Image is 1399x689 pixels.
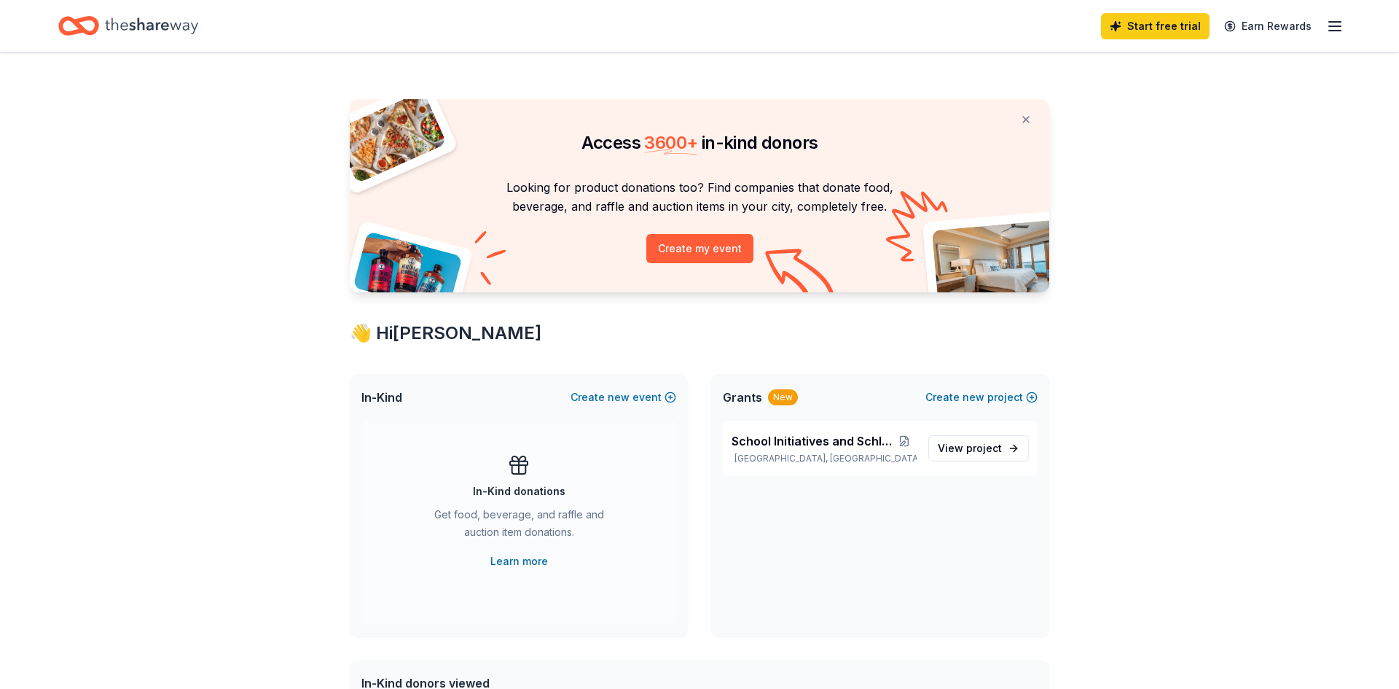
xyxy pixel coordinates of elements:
[938,440,1002,457] span: View
[768,389,798,405] div: New
[361,389,402,406] span: In-Kind
[963,389,984,406] span: new
[490,553,548,570] a: Learn more
[644,132,697,153] span: 3600 +
[966,442,1002,454] span: project
[723,389,762,406] span: Grants
[334,90,447,184] img: Pizza
[571,389,676,406] button: Createnewevent
[367,178,1032,217] p: Looking for product donations too? Find companies that donate food, beverage, and raffle and auct...
[646,234,753,263] button: Create my event
[1101,13,1210,39] a: Start free trial
[1215,13,1320,39] a: Earn Rewards
[608,389,630,406] span: new
[58,9,198,43] a: Home
[928,435,1029,462] a: View project
[473,483,565,500] div: In-Kind donations
[765,249,838,303] img: Curvy arrow
[350,322,1049,345] div: 👋 Hi [PERSON_NAME]
[925,389,1038,406] button: Createnewproject
[732,453,917,464] p: [GEOGRAPHIC_DATA], [GEOGRAPHIC_DATA]
[732,432,893,450] span: School Initiatives and Schlorships
[581,132,818,153] span: Access in-kind donors
[420,506,618,547] div: Get food, beverage, and raffle and auction item donations.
